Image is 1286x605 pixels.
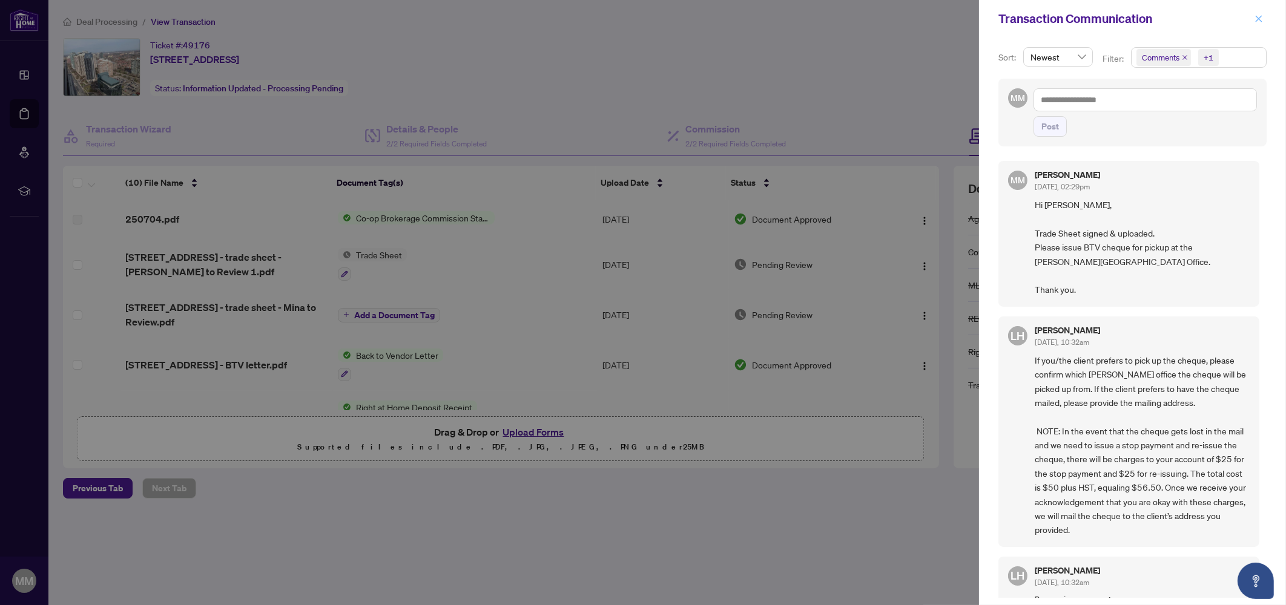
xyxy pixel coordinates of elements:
[1103,52,1126,65] p: Filter:
[1238,563,1274,599] button: Open asap
[1035,338,1089,347] span: [DATE], 10:32am
[1034,116,1067,137] button: Post
[1035,198,1250,297] span: Hi [PERSON_NAME], Trade Sheet signed & uploaded. Please issue BTV cheque for pickup at the [PERSO...
[1011,91,1024,105] span: MM
[1204,51,1213,64] div: +1
[1035,353,1250,537] span: If you/the client prefers to pick up the cheque, please confirm which [PERSON_NAME] office the ch...
[1142,51,1179,64] span: Comments
[1035,326,1100,335] h5: [PERSON_NAME]
[1035,182,1090,191] span: [DATE], 02:29pm
[1035,578,1089,587] span: [DATE], 10:32am
[1136,49,1191,66] span: Comments
[998,51,1018,64] p: Sort:
[1011,174,1024,187] span: MM
[1011,327,1025,344] span: LH
[1255,15,1263,23] span: close
[1182,54,1188,60] span: close
[1035,171,1100,179] h5: [PERSON_NAME]
[1011,567,1025,584] span: LH
[1035,566,1100,575] h5: [PERSON_NAME]
[998,10,1251,28] div: Transaction Communication
[1030,48,1086,66] span: Newest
